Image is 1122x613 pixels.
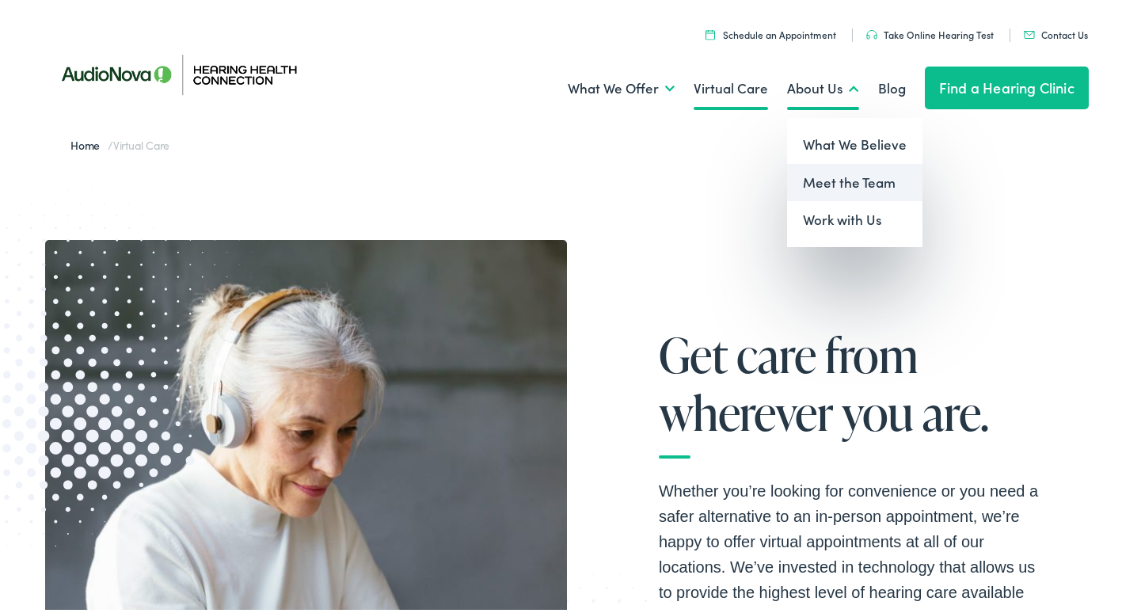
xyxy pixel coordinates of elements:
span: / [70,134,169,150]
span: are. [922,383,989,436]
span: you [842,383,913,436]
a: Take Online Hearing Test [866,25,994,38]
a: What We Believe [787,123,922,161]
span: from [825,326,919,378]
img: utility icon [1024,28,1035,36]
span: wherever [659,383,833,436]
a: Find a Hearing Clinic [925,63,1089,106]
img: utility icon [706,26,715,36]
span: Virtual Care [113,134,169,150]
a: Home [70,134,108,150]
a: Contact Us [1024,25,1088,38]
a: What We Offer [568,56,675,115]
a: Schedule an Appointment [706,25,836,38]
span: care [736,326,816,378]
img: utility icon [866,27,877,36]
a: Work with Us [787,198,922,236]
a: Virtual Care [694,56,768,115]
a: Blog [878,56,906,115]
a: Meet the Team [787,161,922,199]
span: Get [659,326,728,378]
a: About Us [787,56,859,115]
